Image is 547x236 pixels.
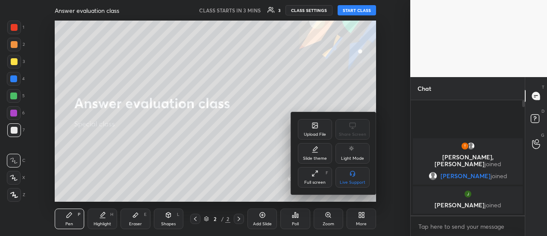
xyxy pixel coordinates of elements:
div: F [326,171,328,175]
div: Live Support [340,180,365,185]
div: Full screen [304,180,326,185]
div: Light Mode [341,156,364,161]
div: Upload File [304,132,326,137]
div: Slide theme [303,156,327,161]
